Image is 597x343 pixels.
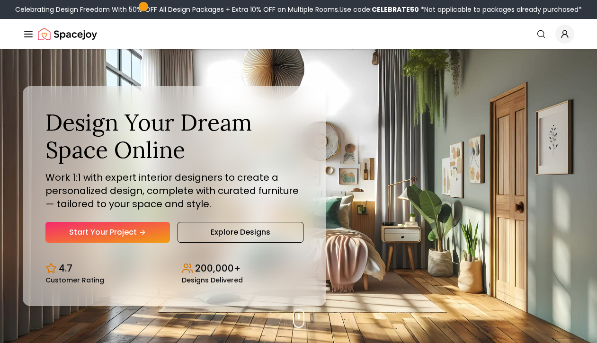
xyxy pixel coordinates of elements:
p: 200,000+ [195,262,241,275]
div: Design stats [45,254,303,283]
b: CELEBRATE50 [372,5,419,14]
h1: Design Your Dream Space Online [45,109,303,163]
p: Work 1:1 with expert interior designers to create a personalized design, complete with curated fu... [45,171,303,211]
span: *Not applicable to packages already purchased* [419,5,582,14]
a: Explore Designs [178,222,303,243]
span: Use code: [339,5,419,14]
small: Designs Delivered [182,277,243,283]
small: Customer Rating [45,277,104,283]
nav: Global [23,19,574,49]
a: Spacejoy [38,25,97,44]
a: Start Your Project [45,222,170,243]
img: Spacejoy Logo [38,25,97,44]
p: 4.7 [59,262,72,275]
div: Celebrating Design Freedom With 50% OFF All Design Packages + Extra 10% OFF on Multiple Rooms. [15,5,582,14]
